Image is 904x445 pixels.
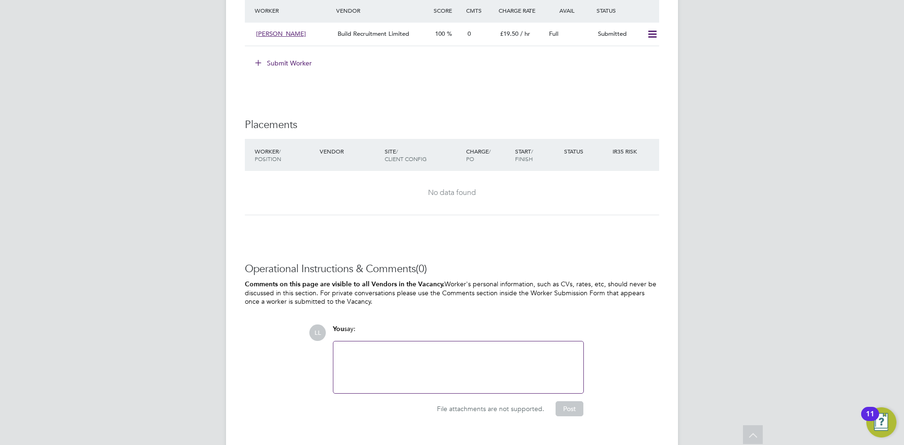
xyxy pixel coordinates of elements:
span: / Position [255,147,281,162]
div: Site [382,143,464,167]
b: Comments on this page are visible to all Vendors in the Vacancy. [245,280,444,288]
div: No data found [254,188,650,198]
div: Charge [464,143,513,167]
span: / Client Config [385,147,427,162]
span: Full [549,30,558,38]
div: Status [594,2,659,19]
div: Charge Rate [496,2,545,19]
span: / hr [520,30,530,38]
div: Cmts [464,2,496,19]
div: Worker [252,2,334,19]
div: Start [513,143,562,167]
div: Submitted [594,26,643,42]
h3: Operational Instructions & Comments [245,262,659,276]
span: (0) [416,262,427,275]
div: Vendor [317,143,382,160]
button: Submit Worker [249,56,319,71]
span: Build Recruitment Limited [338,30,409,38]
span: You [333,325,344,333]
div: say: [333,324,584,341]
p: Worker's personal information, such as CVs, rates, etc, should never be discussed in this section... [245,280,659,306]
span: File attachments are not supported. [437,405,544,413]
div: IR35 Risk [610,143,643,160]
div: Avail [545,2,594,19]
span: LL [309,324,326,341]
h3: Placements [245,118,659,132]
div: Score [431,2,464,19]
span: £19.50 [500,30,518,38]
button: Post [556,401,583,416]
span: [PERSON_NAME] [256,30,306,38]
div: 11 [866,414,874,426]
span: 100 [435,30,445,38]
div: Status [562,143,611,160]
span: / PO [466,147,491,162]
button: Open Resource Center, 11 new notifications [866,407,896,437]
span: 0 [468,30,471,38]
div: Vendor [334,2,431,19]
div: Worker [252,143,317,167]
span: / Finish [515,147,533,162]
